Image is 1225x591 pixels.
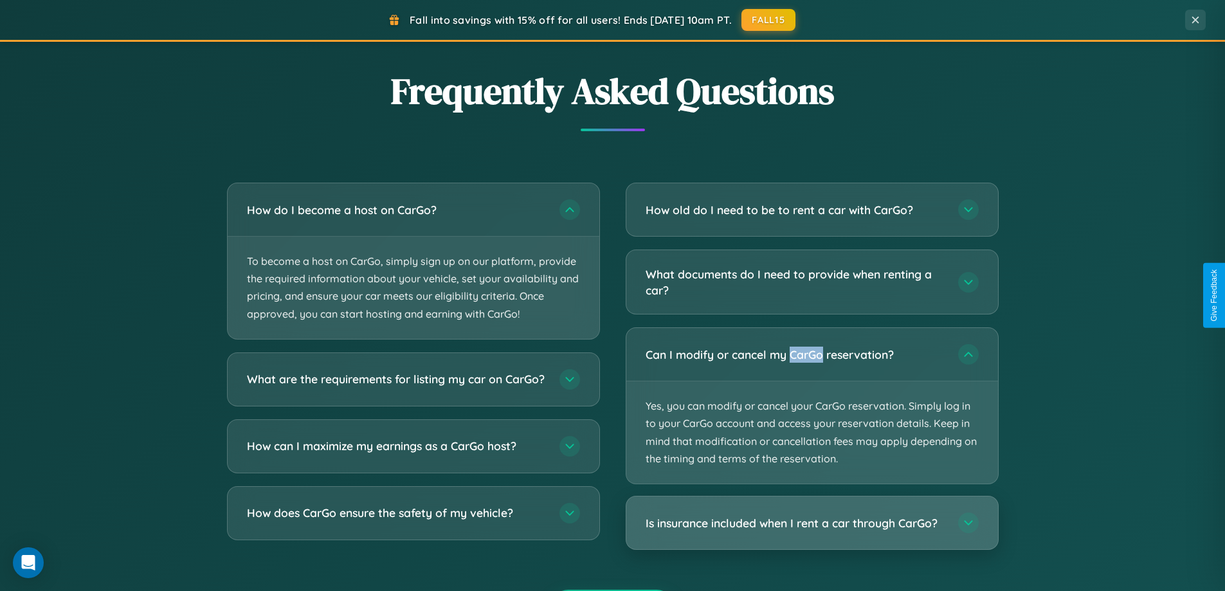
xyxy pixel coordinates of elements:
h3: How does CarGo ensure the safety of my vehicle? [247,505,547,521]
div: Open Intercom Messenger [13,547,44,578]
h3: How old do I need to be to rent a car with CarGo? [646,202,945,218]
span: Fall into savings with 15% off for all users! Ends [DATE] 10am PT. [410,14,732,26]
button: FALL15 [741,9,795,31]
h2: Frequently Asked Questions [227,66,999,116]
h3: How do I become a host on CarGo? [247,202,547,218]
h3: Can I modify or cancel my CarGo reservation? [646,347,945,363]
p: Yes, you can modify or cancel your CarGo reservation. Simply log in to your CarGo account and acc... [626,381,998,484]
h3: Is insurance included when I rent a car through CarGo? [646,515,945,531]
h3: What are the requirements for listing my car on CarGo? [247,371,547,387]
p: To become a host on CarGo, simply sign up on our platform, provide the required information about... [228,237,599,339]
h3: What documents do I need to provide when renting a car? [646,266,945,298]
h3: How can I maximize my earnings as a CarGo host? [247,438,547,454]
div: Give Feedback [1210,269,1219,322]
